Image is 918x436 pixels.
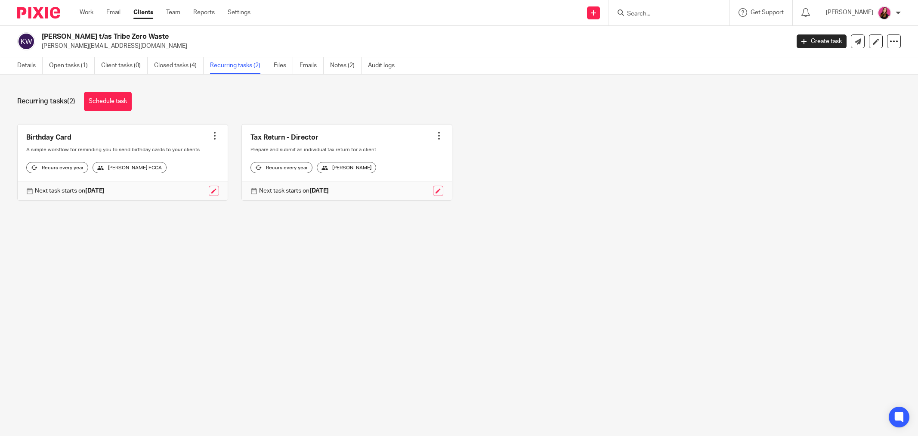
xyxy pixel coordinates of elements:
span: Get Support [751,9,784,16]
a: Notes (2) [330,57,362,74]
a: Create task [797,34,847,48]
a: Open tasks (1) [49,57,95,74]
a: Closed tasks (4) [154,57,204,74]
a: Recurring tasks (2) [210,57,267,74]
h1: Recurring tasks [17,97,75,106]
a: Work [80,8,93,17]
a: Team [166,8,180,17]
input: Search [626,10,704,18]
span: (2) [67,98,75,105]
h2: [PERSON_NAME] t/as Tribe Zero Waste [42,32,635,41]
a: Clients [133,8,153,17]
div: Recurs every year [250,162,312,173]
strong: [DATE] [85,188,105,194]
a: Details [17,57,43,74]
div: [PERSON_NAME] FCCA [93,162,167,173]
a: Schedule task [84,92,132,111]
a: Reports [193,8,215,17]
img: svg%3E [17,32,35,50]
strong: [DATE] [309,188,329,194]
div: [PERSON_NAME] [317,162,376,173]
a: Email [106,8,121,17]
a: Emails [300,57,324,74]
a: Settings [228,8,250,17]
img: 21.png [878,6,891,20]
a: Client tasks (0) [101,57,148,74]
p: Next task starts on [259,187,329,195]
p: [PERSON_NAME][EMAIL_ADDRESS][DOMAIN_NAME] [42,42,784,50]
a: Files [274,57,293,74]
p: [PERSON_NAME] [826,8,873,17]
p: Next task starts on [35,187,105,195]
div: Recurs every year [26,162,88,173]
a: Audit logs [368,57,401,74]
img: Pixie [17,7,60,19]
